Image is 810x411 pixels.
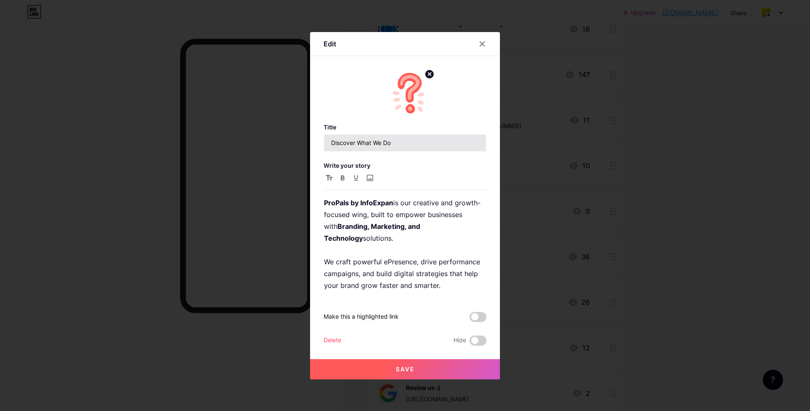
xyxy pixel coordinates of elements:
[324,199,393,207] strong: ProPals by InfoExpan
[324,162,486,169] h3: Write your story
[324,222,422,242] strong: Branding, Marketing, and Technology
[396,365,415,373] span: Save
[324,134,486,151] input: Title
[454,336,466,346] span: Hide
[324,197,486,291] p: is our creative and growth-focused wing, built to empower businesses with solutions. We craft pow...
[324,312,399,322] div: Make this a highlighted link
[390,73,430,113] img: link_thumbnail
[324,336,341,346] div: Delete
[310,359,500,379] button: Save
[324,39,336,49] div: Edit
[324,124,486,131] h3: Title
